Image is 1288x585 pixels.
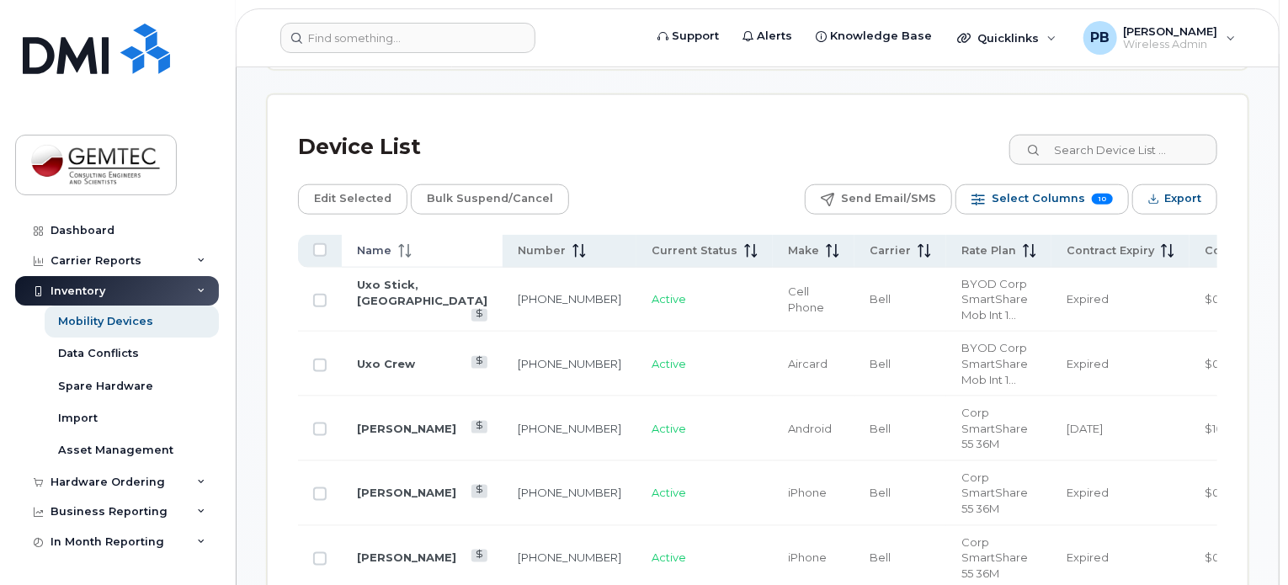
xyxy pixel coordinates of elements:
[757,28,792,45] span: Alerts
[870,292,891,306] span: Bell
[357,550,456,564] a: [PERSON_NAME]
[652,243,737,258] span: Current Status
[411,184,569,215] button: Bulk Suspend/Cancel
[672,28,719,45] span: Support
[1164,186,1201,211] span: Export
[870,550,891,564] span: Bell
[961,535,1028,580] span: Corp SmartShare 55 36M
[1067,422,1103,435] span: [DATE]
[788,422,832,435] span: Android
[830,28,932,45] span: Knowledge Base
[652,486,686,499] span: Active
[961,243,1016,258] span: Rate Plan
[298,125,421,169] div: Device List
[652,550,686,564] span: Active
[357,422,456,435] a: [PERSON_NAME]
[788,486,827,499] span: iPhone
[1067,243,1154,258] span: Contract Expiry
[870,422,891,435] span: Bell
[961,406,1028,450] span: Corp SmartShare 55 36M
[945,21,1068,55] div: Quicklinks
[731,19,804,53] a: Alerts
[1132,184,1217,215] button: Export
[1124,38,1218,51] span: Wireless Admin
[357,357,415,370] a: Uxo Crew
[961,471,1028,515] span: Corp SmartShare 55 36M
[1090,28,1110,48] span: PB
[280,23,535,53] input: Find something...
[788,285,824,314] span: Cell Phone
[471,485,487,497] a: View Last Bill
[1205,550,1237,564] span: $0.00
[870,243,911,258] span: Carrier
[841,186,936,211] span: Send Email/SMS
[805,184,952,215] button: Send Email/SMS
[427,186,553,211] span: Bulk Suspend/Cancel
[788,550,827,564] span: iPhone
[1067,292,1109,306] span: Expired
[1072,21,1248,55] div: Patricia Boulanger
[961,341,1028,386] span: BYOD Corp SmartShare Mob Int 10
[518,357,621,370] a: [PHONE_NUMBER]
[977,31,1039,45] span: Quicklinks
[1124,24,1218,38] span: [PERSON_NAME]
[518,486,621,499] a: [PHONE_NUMBER]
[788,357,828,370] span: Aircard
[518,550,621,564] a: [PHONE_NUMBER]
[357,486,456,499] a: [PERSON_NAME]
[870,357,891,370] span: Bell
[652,422,686,435] span: Active
[471,421,487,433] a: View Last Bill
[471,309,487,322] a: View Last Bill
[652,292,686,306] span: Active
[357,243,391,258] span: Name
[1092,194,1113,205] span: 10
[471,356,487,369] a: View Last Bill
[1067,550,1109,564] span: Expired
[518,243,566,258] span: Number
[518,292,621,306] a: [PHONE_NUMBER]
[992,186,1085,211] span: Select Columns
[955,184,1129,215] button: Select Columns 10
[314,186,391,211] span: Edit Selected
[1009,135,1217,165] input: Search Device List ...
[804,19,944,53] a: Knowledge Base
[1067,486,1109,499] span: Expired
[1205,422,1244,435] span: $168.25
[1205,357,1237,370] span: $0.00
[646,19,731,53] a: Support
[1067,357,1109,370] span: Expired
[870,486,891,499] span: Bell
[1205,486,1237,499] span: $0.00
[298,184,407,215] button: Edit Selected
[357,278,487,307] a: Uxo Stick, [GEOGRAPHIC_DATA]
[652,357,686,370] span: Active
[1205,292,1237,306] span: $0.00
[471,550,487,562] a: View Last Bill
[788,243,819,258] span: Make
[961,277,1028,322] span: BYOD Corp SmartShare Mob Int 10
[518,422,621,435] a: [PHONE_NUMBER]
